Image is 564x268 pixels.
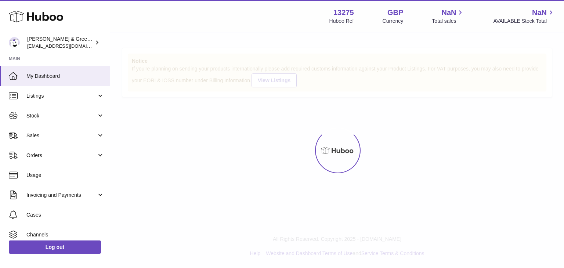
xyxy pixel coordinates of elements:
span: Invoicing and Payments [26,192,97,199]
span: NaN [441,8,456,18]
span: [EMAIL_ADDRESS][DOMAIN_NAME] [27,43,108,49]
div: Huboo Ref [329,18,354,25]
span: Sales [26,132,97,139]
strong: GBP [387,8,403,18]
span: Stock [26,112,97,119]
div: [PERSON_NAME] & Green Ltd [27,36,93,50]
a: NaN AVAILABLE Stock Total [493,8,555,25]
span: Usage [26,172,104,179]
span: NaN [532,8,547,18]
span: My Dashboard [26,73,104,80]
strong: 13275 [333,8,354,18]
span: Orders [26,152,97,159]
img: internalAdmin-13275@internal.huboo.com [9,37,20,48]
span: Cases [26,211,104,218]
div: Currency [383,18,404,25]
span: Total sales [432,18,464,25]
a: NaN Total sales [432,8,464,25]
a: Log out [9,240,101,254]
span: Channels [26,231,104,238]
span: Listings [26,93,97,99]
span: AVAILABLE Stock Total [493,18,555,25]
